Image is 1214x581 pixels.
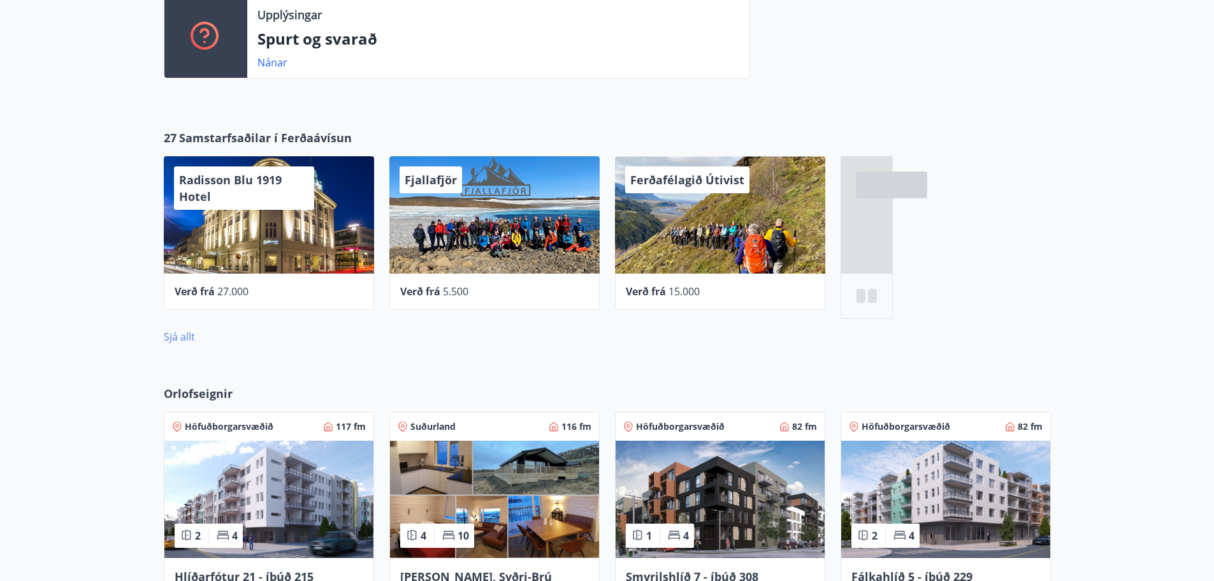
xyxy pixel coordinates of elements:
span: 117 fm [336,420,366,433]
span: 4 [232,529,238,543]
img: Paella dish [390,441,599,558]
span: 1 [646,529,652,543]
span: 82 fm [792,420,817,433]
span: Verð frá [175,284,215,298]
span: 5.500 [443,284,468,298]
span: Höfuðborgarsvæðið [862,420,950,433]
span: Ferðafélagið Útivist [630,172,744,188]
span: 2 [872,529,878,543]
span: Samstarfsaðilar í Ferðaávísun [179,129,352,146]
img: Paella dish [616,441,825,558]
a: Sjá allt [164,330,195,344]
span: 4 [909,529,914,543]
img: Paella dish [841,441,1050,558]
span: Verð frá [400,284,440,298]
span: Orlofseignir [164,385,233,402]
span: 4 [683,529,689,543]
span: 27.000 [217,284,249,298]
span: Verð frá [626,284,666,298]
span: 4 [421,529,426,543]
img: Paella dish [164,441,373,558]
span: 116 fm [561,420,591,433]
span: 10 [458,529,469,543]
span: Höfuðborgarsvæðið [636,420,725,433]
span: Fjallafjör [405,172,457,188]
span: Suðurland [410,420,456,433]
span: Höfuðborgarsvæðið [185,420,273,433]
p: Spurt og svarað [257,28,739,50]
span: 2 [195,529,201,543]
span: 27 [164,129,177,146]
a: Nánar [257,55,287,70]
span: 82 fm [1018,420,1043,433]
span: 15.000 [668,284,700,298]
span: Radisson Blu 1919 Hotel [179,172,282,204]
p: Upplýsingar [257,6,322,23]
